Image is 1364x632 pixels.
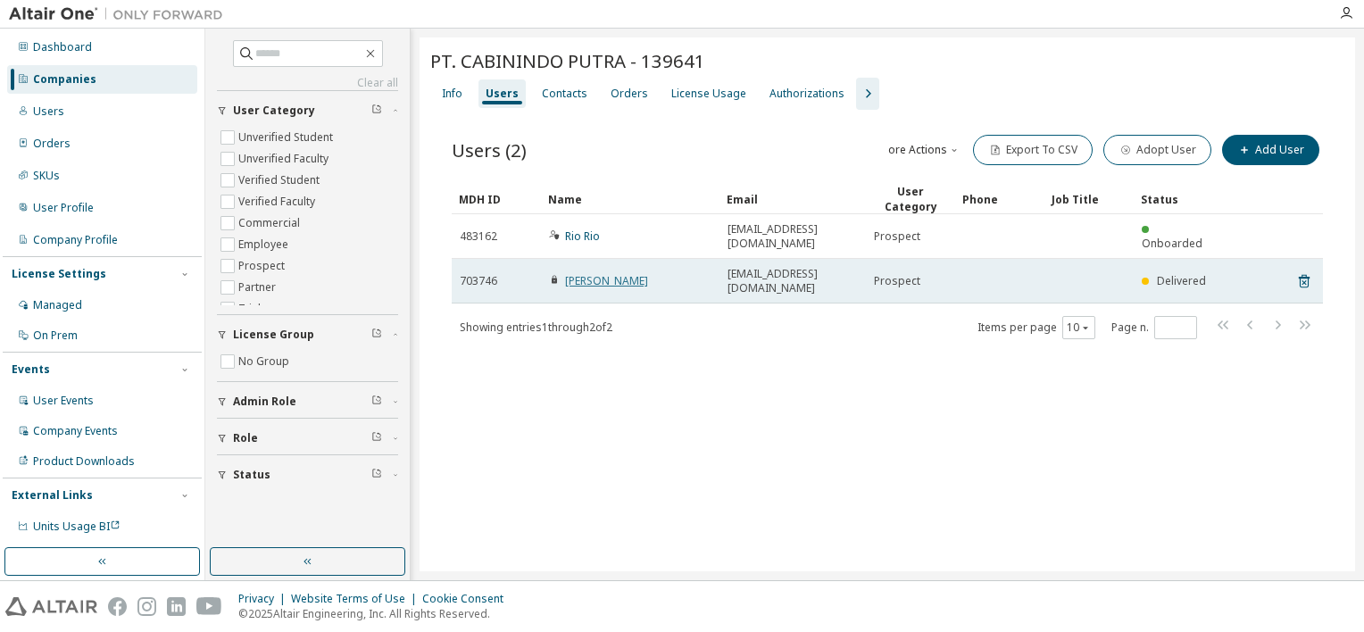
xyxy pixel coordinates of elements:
img: linkedin.svg [167,597,186,616]
span: Clear filter [371,328,382,342]
img: facebook.svg [108,597,127,616]
button: User Category [217,91,398,130]
span: Page n. [1111,316,1197,339]
div: Privacy [238,592,291,606]
button: More Actions [877,135,962,165]
img: instagram.svg [137,597,156,616]
span: 703746 [460,274,497,288]
label: Verified Faculty [238,191,319,212]
div: Status [1141,185,1216,213]
div: Events [12,362,50,377]
div: On Prem [33,328,78,343]
span: Units Usage BI [33,519,121,534]
label: No Group [238,351,293,372]
span: 483162 [460,229,497,244]
span: Showing entries 1 through 2 of 2 [460,320,612,335]
div: Orders [611,87,648,101]
label: Verified Student [238,170,323,191]
span: Status [233,468,270,482]
button: Add User [1222,135,1319,165]
span: Onboarded [1142,236,1202,251]
div: Phone [962,185,1037,213]
div: Name [548,185,712,213]
label: Commercial [238,212,304,234]
button: License Group [217,315,398,354]
span: [EMAIL_ADDRESS][DOMAIN_NAME] [728,222,858,251]
span: Role [233,431,258,445]
label: Unverified Faculty [238,148,332,170]
div: External Links [12,488,93,503]
div: User Category [873,184,948,214]
div: Company Events [33,424,118,438]
div: MDH ID [459,185,534,213]
div: Managed [33,298,82,312]
div: Authorizations [769,87,844,101]
label: Trial [238,298,264,320]
span: Items per page [977,316,1095,339]
a: Clear all [217,76,398,90]
label: Employee [238,234,292,255]
div: Email [727,185,859,213]
span: PT. CABININDO PUTRA - 139641 [430,48,705,73]
button: Adopt User [1103,135,1211,165]
span: Delivered [1157,273,1206,288]
div: Website Terms of Use [291,592,422,606]
div: Product Downloads [33,454,135,469]
div: Cookie Consent [422,592,514,606]
p: © 2025 Altair Engineering, Inc. All Rights Reserved. [238,606,514,621]
span: Admin Role [233,395,296,409]
img: Altair One [9,5,232,23]
button: Export To CSV [973,135,1093,165]
div: Company Profile [33,233,118,247]
div: Contacts [542,87,587,101]
div: SKUs [33,169,60,183]
div: Info [442,87,462,101]
div: License Usage [671,87,746,101]
label: Prospect [238,255,288,277]
div: Companies [33,72,96,87]
button: Status [217,455,398,495]
img: altair_logo.svg [5,597,97,616]
div: License Settings [12,267,106,281]
span: User Category [233,104,315,118]
div: Job Title [1052,185,1127,213]
button: Admin Role [217,382,398,421]
div: Orders [33,137,71,151]
span: Prospect [874,229,920,244]
button: Role [217,419,398,458]
div: Dashboard [33,40,92,54]
button: 10 [1067,320,1091,335]
div: Users [33,104,64,119]
a: Rio Rio [565,229,600,244]
label: Unverified Student [238,127,337,148]
div: User Profile [33,201,94,215]
span: Clear filter [371,431,382,445]
label: Partner [238,277,279,298]
span: Prospect [874,274,920,288]
span: Clear filter [371,104,382,118]
span: License Group [233,328,314,342]
a: [PERSON_NAME] [565,273,648,288]
span: Clear filter [371,468,382,482]
span: Users (2) [452,137,527,162]
div: User Events [33,394,94,408]
span: [EMAIL_ADDRESS][DOMAIN_NAME] [728,267,858,295]
div: Users [486,87,519,101]
span: Clear filter [371,395,382,409]
img: youtube.svg [196,597,222,616]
